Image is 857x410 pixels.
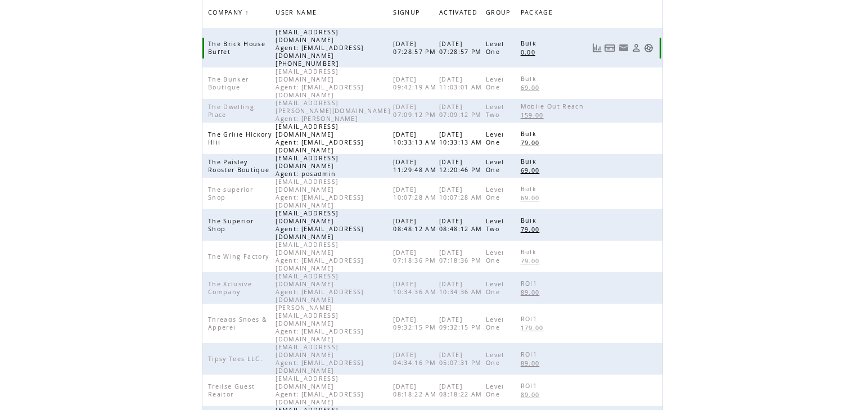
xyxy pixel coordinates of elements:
a: Resend welcome email to this user [619,43,629,53]
a: 79.00 [521,256,545,265]
span: 69.00 [521,194,543,202]
span: Bulk [521,130,539,138]
span: Mobile Out Reach [521,102,587,110]
a: View Bills [605,43,616,53]
a: 89.00 [521,358,545,368]
span: [DATE] 05:07:31 PM [439,351,485,367]
span: [DATE] 07:18:36 PM [439,249,485,264]
span: [DATE] 08:48:12 AM [439,217,485,233]
span: The Xclusive Company [208,280,252,296]
a: 69.00 [521,83,545,92]
span: 79.00 [521,257,543,265]
span: Bulk [521,157,539,165]
span: Level One [486,382,504,398]
span: ROI1 [521,315,540,323]
span: [EMAIL_ADDRESS][DOMAIN_NAME] Agent: [EMAIL_ADDRESS][DOMAIN_NAME] [276,123,363,154]
span: [DATE] 07:09:12 PM [393,103,439,119]
span: [DATE] 11:03:01 AM [439,75,485,91]
span: The Brick House Buffet [208,40,265,56]
span: [DATE] 09:42:19 AM [393,75,439,91]
span: Bulk [521,39,539,47]
span: [DATE] 08:48:12 AM [393,217,439,233]
a: SIGNUP [393,8,422,15]
span: The Paisley Rooster Boutique [208,158,272,174]
span: [EMAIL_ADDRESS][DOMAIN_NAME] Agent: [EMAIL_ADDRESS][DOMAIN_NAME] [276,241,363,272]
span: [EMAIL_ADDRESS][DOMAIN_NAME] Agent: [EMAIL_ADDRESS][DOMAIN_NAME] [276,272,363,304]
span: 69.00 [521,84,543,92]
span: [DATE] 07:28:57 PM [393,40,439,56]
span: Bulk [521,75,539,83]
a: 69.00 [521,193,545,202]
span: GROUP [486,6,513,22]
span: SIGNUP [393,6,422,22]
span: The Wing Factory [208,253,272,260]
span: [EMAIL_ADDRESS][PERSON_NAME][DOMAIN_NAME] Agent: [PERSON_NAME] [276,99,390,123]
span: 0.00 [521,48,538,56]
span: Level One [486,316,504,331]
a: 89.00 [521,287,545,297]
span: [DATE] 08:18:22 AM [439,382,485,398]
a: 0.00 [521,47,541,57]
span: [DATE] 09:32:15 PM [439,316,485,331]
span: Trelise Guest Realtor [208,382,255,398]
a: GROUP [486,6,516,22]
a: 159.00 [521,110,549,120]
span: ROI1 [521,350,540,358]
span: [DATE] 12:20:46 PM [439,158,485,174]
span: [DATE] 10:34:36 AM [393,280,439,296]
span: Level One [486,75,504,91]
span: ACTIVATED [439,6,480,22]
span: 179.00 [521,324,547,332]
span: Level One [486,280,504,296]
span: 69.00 [521,166,543,174]
span: [DATE] 10:07:28 AM [439,186,485,201]
span: Bulk [521,217,539,224]
a: PACKAGE [521,6,558,22]
span: [DATE] 08:18:22 AM [393,382,439,398]
a: 89.00 [521,390,545,399]
a: 69.00 [521,165,545,175]
span: The Dwelling Place [208,103,254,119]
a: 79.00 [521,224,545,234]
span: 89.00 [521,359,543,367]
a: View Profile [632,43,641,53]
span: [DATE] 07:18:36 PM [393,249,439,264]
span: ROI1 [521,382,540,390]
span: The Superior Shop [208,217,254,233]
span: [EMAIL_ADDRESS][DOMAIN_NAME] Agent: [EMAIL_ADDRESS][DOMAIN_NAME] [276,343,363,375]
span: Level One [486,186,504,201]
span: Bulk [521,248,539,256]
span: [EMAIL_ADDRESS][DOMAIN_NAME] Agent: [EMAIL_ADDRESS][DOMAIN_NAME] [276,209,363,241]
span: 89.00 [521,289,543,296]
span: 159.00 [521,111,547,119]
span: [DATE] 07:28:57 PM [439,40,485,56]
span: [DATE] 10:33:13 AM [393,130,439,146]
span: Tipsy Tees LLC. [208,355,265,363]
span: ROI1 [521,280,540,287]
a: Support [644,43,653,53]
a: 179.00 [521,323,549,332]
span: [DATE] 10:33:13 AM [439,130,485,146]
span: [DATE] 10:07:28 AM [393,186,439,201]
span: Level Two [486,103,504,119]
span: [DATE] 10:34:36 AM [439,280,485,296]
span: Level One [486,351,504,367]
span: Level Two [486,217,504,233]
a: COMPANY↑ [208,9,249,16]
a: ACTIVATED [439,6,483,22]
span: [DATE] 04:34:16 PM [393,351,439,367]
span: Level One [486,249,504,264]
span: Bulk [521,185,539,193]
span: [EMAIL_ADDRESS][DOMAIN_NAME] Agent: [EMAIL_ADDRESS][DOMAIN_NAME] [PHONE_NUMBER] [276,28,363,67]
span: PACKAGE [521,6,556,22]
span: [EMAIL_ADDRESS][DOMAIN_NAME] Agent: [EMAIL_ADDRESS][DOMAIN_NAME] [276,178,363,209]
span: [EMAIL_ADDRESS][DOMAIN_NAME] Agent: [EMAIL_ADDRESS][DOMAIN_NAME] [276,67,363,99]
a: USER NAME [276,8,319,15]
span: 79.00 [521,226,543,233]
span: [PERSON_NAME][EMAIL_ADDRESS][DOMAIN_NAME] Agent: [EMAIL_ADDRESS][DOMAIN_NAME] [276,304,363,343]
span: [DATE] 07:09:12 PM [439,103,485,119]
span: Level One [486,158,504,174]
span: [DATE] 09:32:15 PM [393,316,439,331]
a: 79.00 [521,138,545,147]
span: The Bunker Boutique [208,75,249,91]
